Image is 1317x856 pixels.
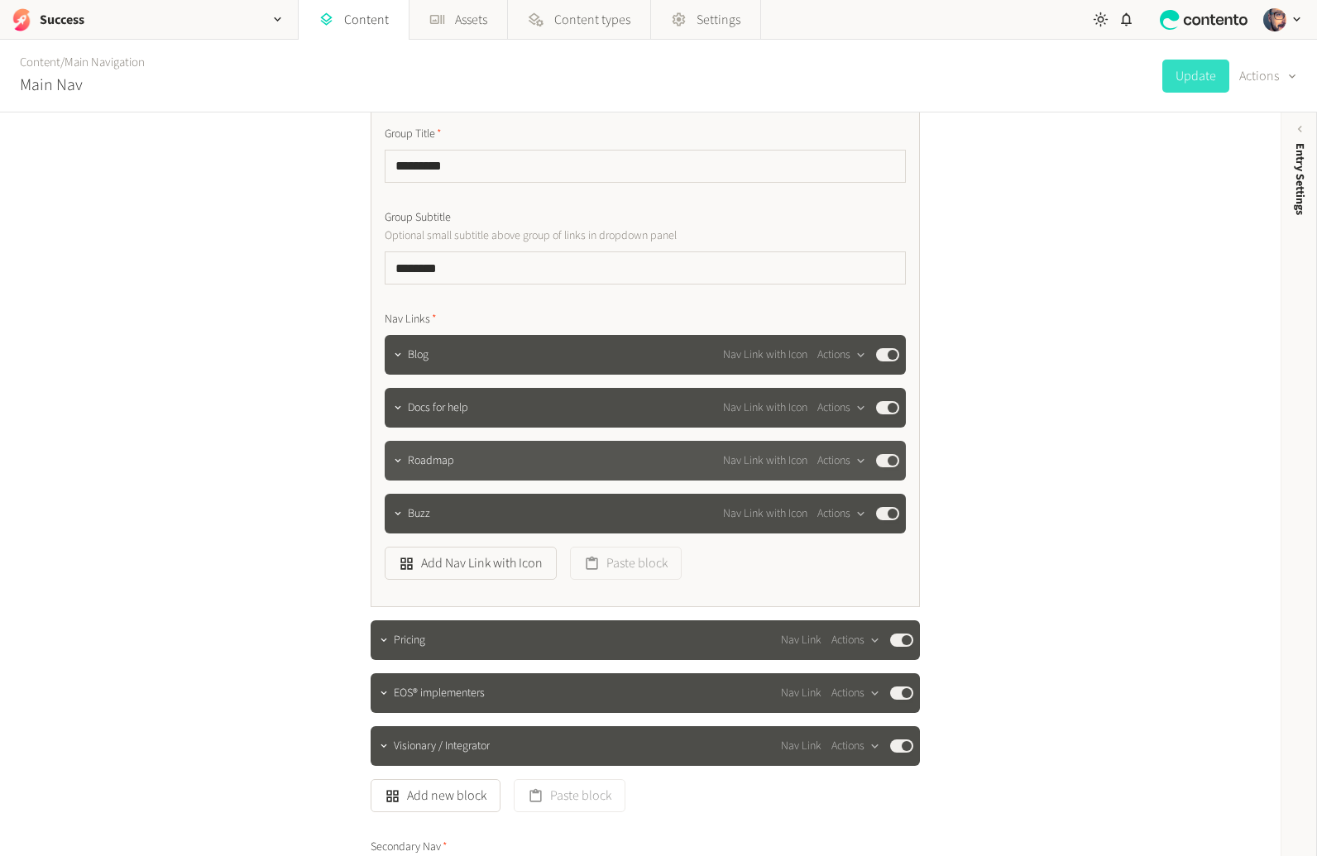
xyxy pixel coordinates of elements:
span: Blog [408,347,429,364]
button: Actions [817,504,866,524]
button: Actions [817,451,866,471]
button: Add new block [371,779,500,812]
button: Paste block [570,547,682,580]
span: Content types [554,10,630,30]
button: Actions [831,683,880,703]
span: Settings [697,10,740,30]
span: Nav Link [781,685,821,702]
span: Nav Link with Icon [723,505,807,523]
span: Nav Link with Icon [723,452,807,470]
span: Nav Link [781,632,821,649]
span: Entry Settings [1291,143,1309,215]
button: Actions [817,345,866,365]
button: Actions [831,736,880,756]
button: Update [1162,60,1229,93]
span: Nav Links [385,311,437,328]
span: Pricing [394,632,425,649]
button: Actions [831,630,880,650]
span: Nav Link with Icon [723,347,807,364]
h2: Main Nav [20,73,83,98]
h2: Success [40,10,84,30]
button: Actions [1239,60,1297,93]
button: Actions [817,398,866,418]
span: Buzz [408,505,430,523]
a: Main Navigation [65,54,145,71]
img: Josh Angell [1263,8,1286,31]
span: Roadmap [408,452,454,470]
span: Visionary / Integrator [394,738,490,755]
img: Success [10,8,33,31]
span: Group Subtitle [385,209,451,227]
span: Nav Link [781,738,821,755]
span: / [60,54,65,71]
span: Group Title [385,126,442,143]
button: Add Nav Link with Icon [385,547,557,580]
span: Nav Link with Icon [723,399,807,417]
span: Docs for help [408,399,468,417]
p: Optional small subtitle above group of links in dropdown panel [385,227,761,245]
span: Secondary Nav [371,839,448,856]
span: EOS® implementers [394,685,485,702]
a: Content [20,54,60,71]
button: Paste block [514,779,625,812]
